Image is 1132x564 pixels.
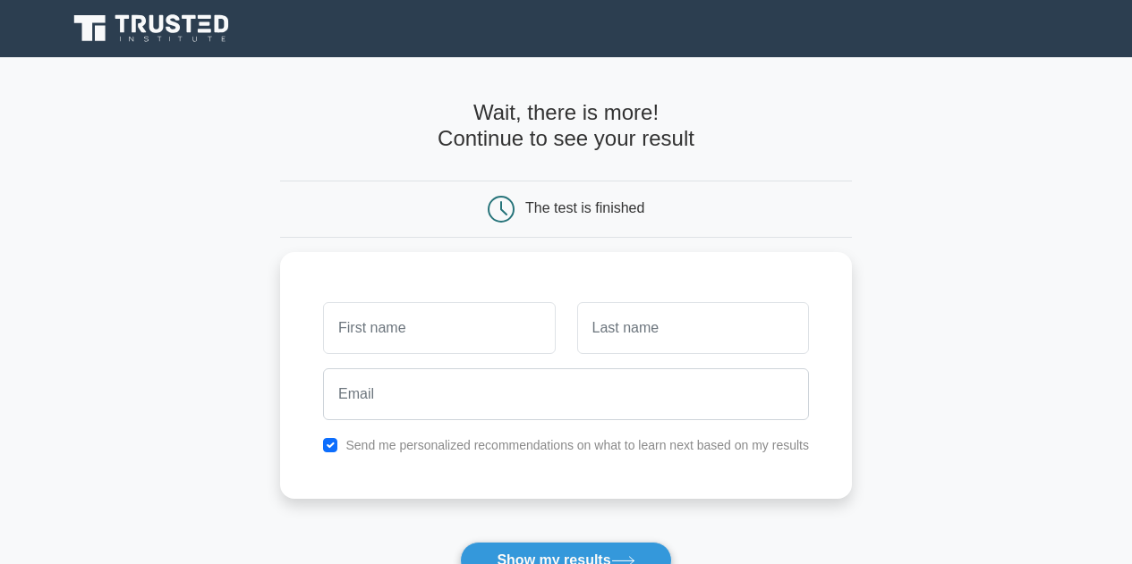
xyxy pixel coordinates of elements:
[577,302,809,354] input: Last name
[525,200,644,215] div: The test is finished
[280,100,852,152] h4: Wait, there is more! Continue to see your result
[345,438,809,452] label: Send me personalized recommendations on what to learn next based on my results
[323,368,809,420] input: Email
[323,302,555,354] input: First name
